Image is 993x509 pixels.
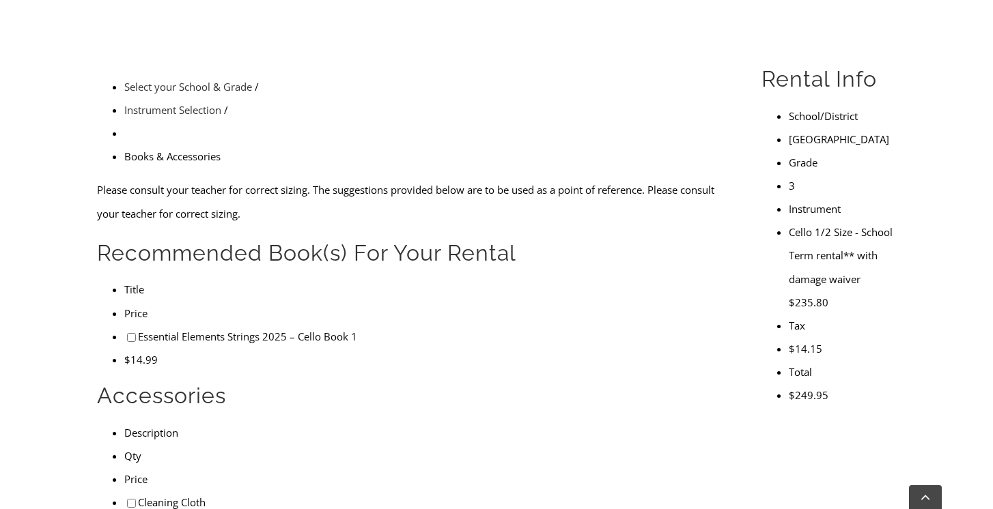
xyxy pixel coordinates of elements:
h2: Rental Info [761,65,896,93]
h2: Accessories [97,381,730,410]
li: Books & Accessories [124,145,730,168]
li: Essential Elements Strings 2025 – Cello Book 1 [124,325,730,348]
li: Tax [789,314,896,337]
h2: Recommended Book(s) For Your Rental [97,239,730,267]
li: $14.99 [124,348,730,371]
span: / [224,103,228,117]
p: Please consult your teacher for correct sizing. The suggestions provided below are to be used as ... [97,178,730,224]
li: Instrument [789,197,896,220]
li: Price [124,302,730,325]
li: Description [124,421,730,444]
span: / [255,80,259,93]
li: Qty [124,444,730,467]
li: Title [124,278,730,301]
li: $249.95 [789,383,896,407]
li: Grade [789,151,896,174]
li: 3 [789,174,896,197]
li: Price [124,467,730,491]
li: Total [789,360,896,383]
li: School/District [789,104,896,128]
li: [GEOGRAPHIC_DATA] [789,128,896,151]
a: Select your School & Grade [124,80,252,93]
li: $14.15 [789,337,896,360]
li: Cello 1/2 Size - School Term rental** with damage waiver $235.80 [789,220,896,313]
a: Instrument Selection [124,103,221,117]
